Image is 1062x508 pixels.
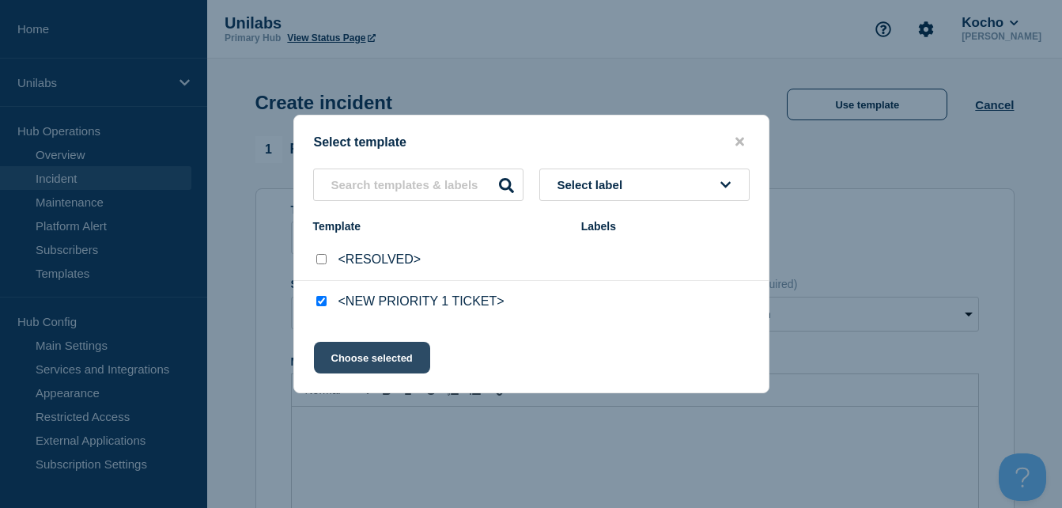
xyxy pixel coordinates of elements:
div: Template [313,220,565,233]
span: Select label [557,178,629,191]
button: close button [731,135,749,150]
button: Select label [539,169,750,201]
input: <RESOLVED> checkbox [316,254,327,264]
input: Search templates & labels [313,169,523,201]
input: <NEW PRIORITY 1 TICKET> checkbox [316,296,327,306]
div: Select template [294,135,769,150]
p: <NEW PRIORITY 1 TICKET> [338,294,505,309]
p: <RESOLVED> [338,252,421,267]
div: Labels [581,220,750,233]
button: Choose selected [314,342,430,373]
